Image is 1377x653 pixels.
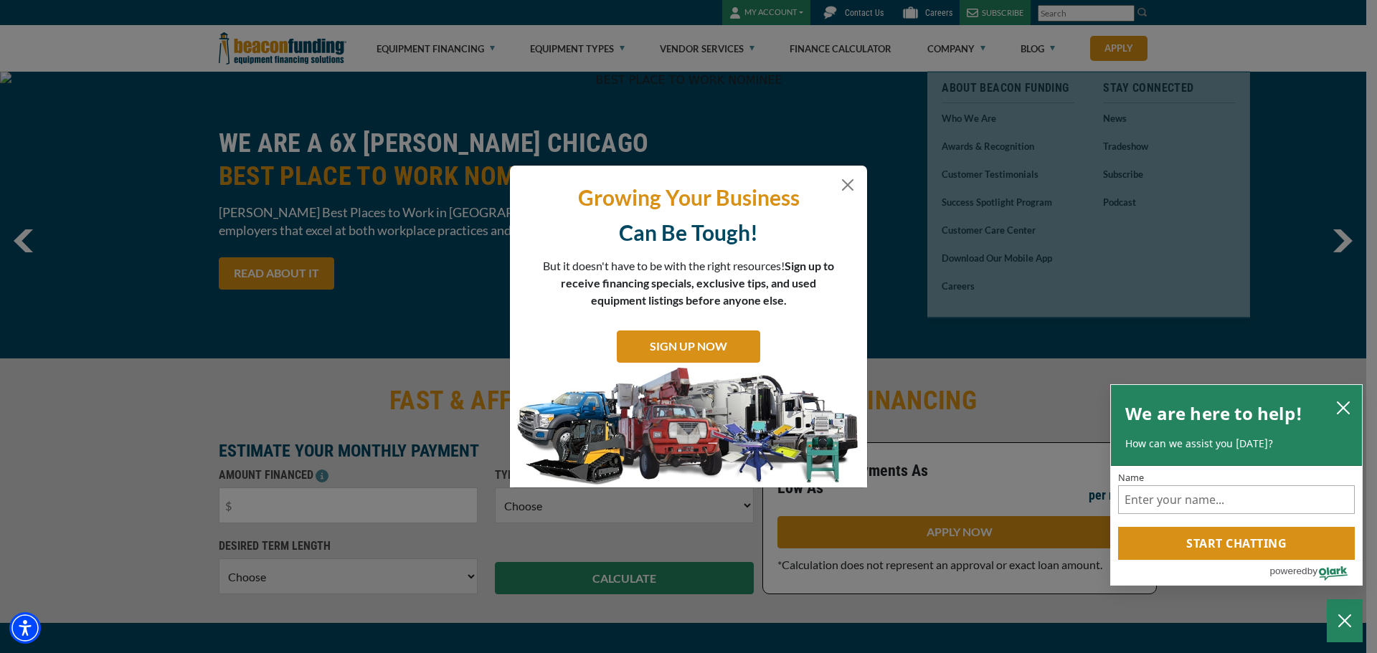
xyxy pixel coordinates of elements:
[542,257,835,309] p: But it doesn't have to be with the right resources!
[839,176,856,194] button: Close
[1125,399,1302,428] h2: We are here to help!
[1110,384,1363,586] div: olark chatbox
[1327,599,1363,642] button: Close Chatbox
[1307,562,1317,580] span: by
[521,219,856,247] p: Can Be Tough!
[1269,562,1307,580] span: powered
[1118,527,1355,560] button: Start chatting
[561,259,834,307] span: Sign up to receive financing specials, exclusive tips, and used equipment listings before anyone ...
[9,612,41,644] div: Accessibility Menu
[1118,485,1355,514] input: Name
[1269,561,1362,585] a: Powered by Olark - open in a new tab
[617,330,760,363] a: SIGN UP NOW
[1118,473,1355,482] label: Name
[1332,397,1355,417] button: close chatbox
[1125,437,1348,451] p: How can we assist you [DATE]?
[510,366,867,488] img: subscribe-modal.jpg
[521,183,856,211] p: Growing Your Business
